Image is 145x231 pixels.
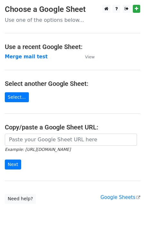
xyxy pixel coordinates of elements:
[5,54,47,60] a: Merge mail test
[113,200,145,231] iframe: Chat Widget
[5,194,36,204] a: Need help?
[5,147,71,152] small: Example: [URL][DOMAIN_NAME]
[5,160,21,169] input: Next
[100,194,140,200] a: Google Sheets
[5,92,29,102] a: Select...
[85,54,95,59] small: View
[5,5,140,14] h3: Choose a Google Sheet
[5,43,140,51] h4: Use a recent Google Sheet:
[79,54,95,60] a: View
[5,123,140,131] h4: Copy/paste a Google Sheet URL:
[5,80,140,87] h4: Select another Google Sheet:
[5,134,137,146] input: Paste your Google Sheet URL here
[5,17,140,23] p: Use one of the options below...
